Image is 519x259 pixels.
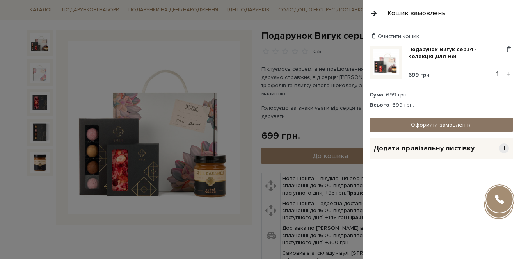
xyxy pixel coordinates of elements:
button: + [504,68,513,80]
span: 699 грн. [408,71,431,78]
div: : 699 грн. [370,102,513,109]
span: Додати привітальну листівку [373,144,475,153]
div: Кошик замовлень [387,9,446,18]
span: + [499,143,509,153]
button: - [483,68,491,80]
a: Оформити замовлення [370,118,513,132]
img: Подарунок Вигук серця - Колекція Для Неї [373,49,399,75]
div: Очистити кошик [370,32,513,40]
div: : 699 грн. [370,91,513,98]
strong: Сума [370,91,383,98]
a: Подарунок Вигук серця - Колекція Для Неї [408,46,505,60]
strong: Всього [370,102,389,108]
